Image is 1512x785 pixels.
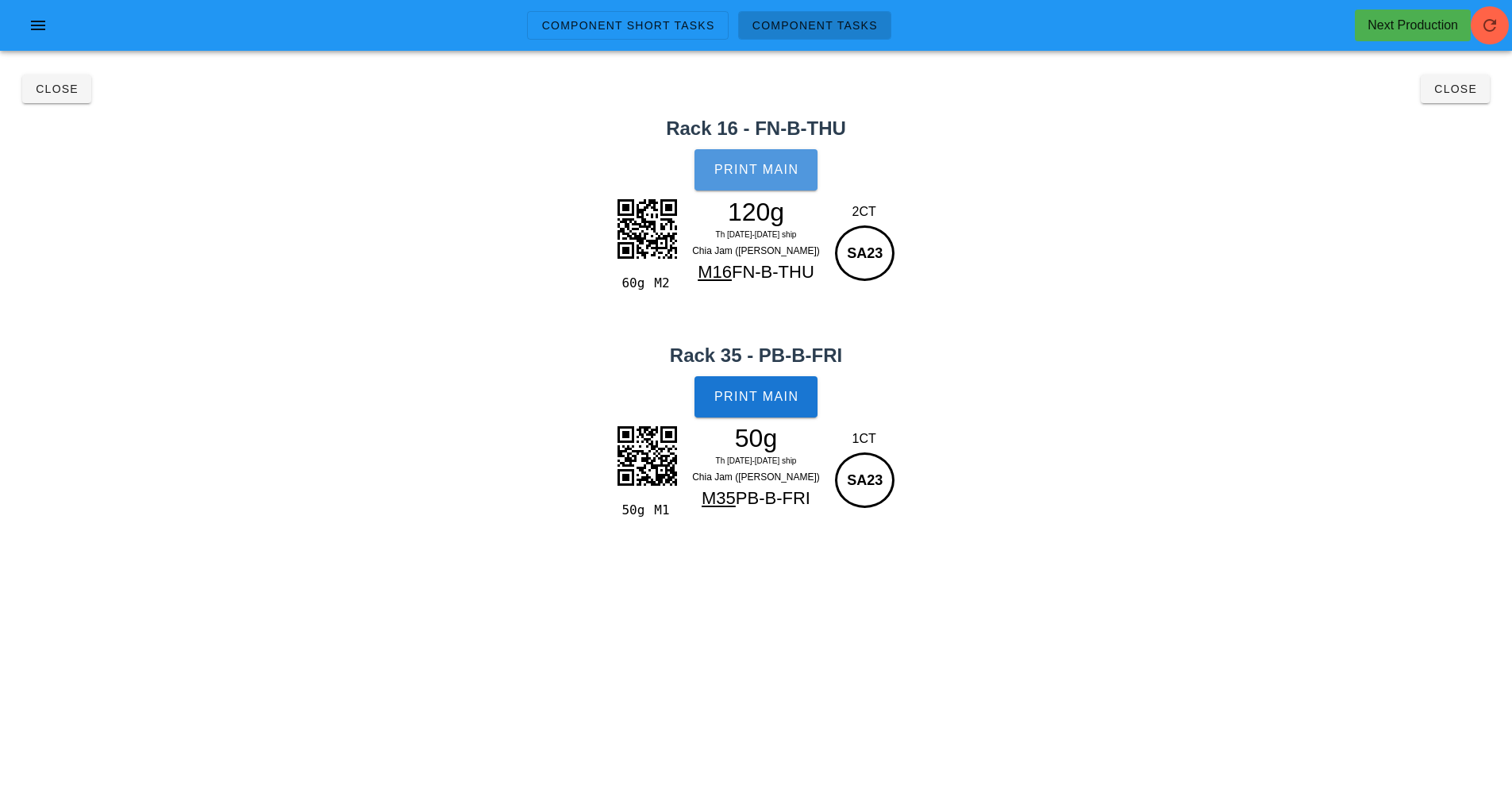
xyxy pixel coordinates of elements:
div: 2CT [831,202,897,221]
div: 50g [615,500,648,521]
div: SA23 [835,225,895,281]
span: Th [DATE]-[DATE] ship [716,230,797,239]
span: M16 [698,262,732,282]
a: Component Tasks [738,11,891,40]
span: Print Main [714,390,799,404]
div: 120g [687,200,825,224]
span: Print Main [714,163,799,177]
span: PB-B-FRI [736,488,810,508]
button: Close [22,75,91,103]
div: Chia Jam ([PERSON_NAME]) [687,243,825,259]
span: Th [DATE]-[DATE] ship [716,456,797,465]
span: M35 [702,488,736,508]
div: 1CT [831,429,897,448]
h2: Rack 16 - FN-B-THU [10,114,1502,143]
button: Print Main [694,149,817,190]
div: M1 [648,500,680,521]
div: 60g [615,273,648,294]
h2: Rack 35 - PB-B-FRI [10,341,1502,370]
div: Next Production [1368,16,1458,35]
span: Close [1433,83,1477,95]
div: Chia Jam ([PERSON_NAME]) [687,469,825,485]
span: FN-B-THU [732,262,814,282]
span: Close [35,83,79,95]
span: Component Tasks [752,19,878,32]
div: M2 [648,273,680,294]
div: 50g [687,426,825,450]
div: SA23 [835,452,895,508]
button: Close [1421,75,1490,103]
span: Component Short Tasks [541,19,714,32]
button: Print Main [694,376,817,418]
img: OEPDKlBClSkGmy1LnokwXOj5DiMSpUZ4CDDQQqfWn1xATAsKNSAq5IsmsQ9YnMlXV0ZG9ALR7X79ngCQRT7o1E7IgYELuYJD7... [607,189,687,268]
img: ZHYRHELIgpIKKhE3tw91wjqxSYW8UGpVCAE4Nj0EQkgPt7GnQsgYtD3HIaSH29hTIWQM2p7jENLDbeypEDIGbc9xCOnhNvZUC... [607,416,687,495]
a: Component Short Tasks [527,11,728,40]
